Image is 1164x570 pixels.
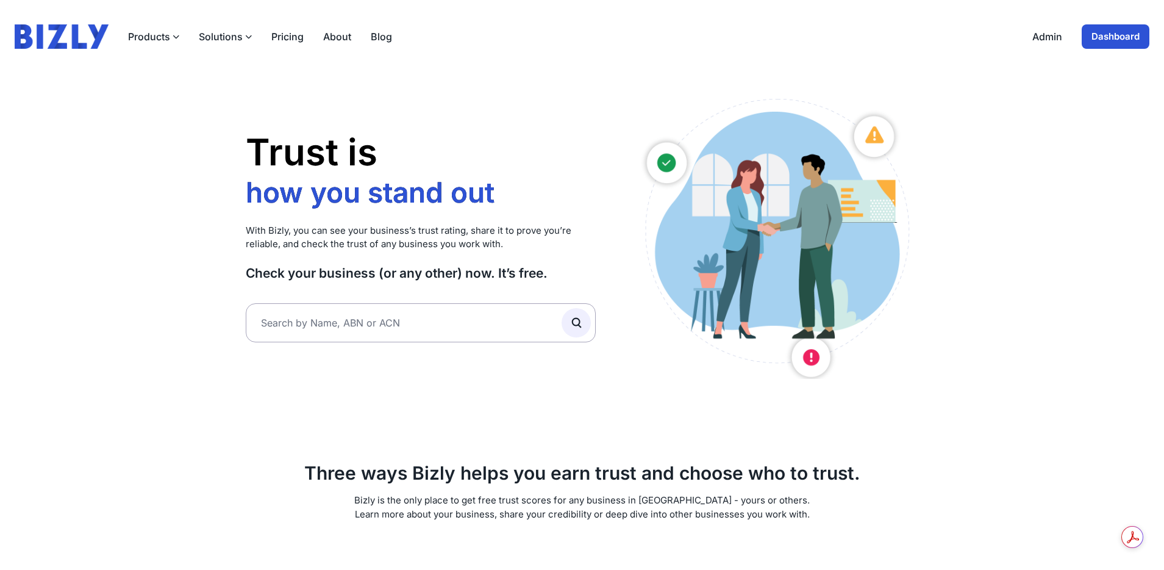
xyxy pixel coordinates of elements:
input: Search by Name, ABN or ACN [246,303,596,342]
a: About [323,29,351,44]
li: how you stand out [246,175,501,211]
p: With Bizly, you can see your business’s trust rating, share it to prove you’re reliable, and chec... [246,224,596,251]
h2: Three ways Bizly helps you earn trust and choose who to trust. [246,462,919,484]
img: Australian small business owners illustration [632,93,918,379]
a: Dashboard [1082,24,1149,49]
a: Blog [371,29,392,44]
a: Admin [1032,29,1062,44]
p: Bizly is the only place to get free trust scores for any business in [GEOGRAPHIC_DATA] - yours or... [246,494,919,521]
h3: Check your business (or any other) now. It’s free. [246,265,596,281]
button: Products [128,29,179,44]
button: Solutions [199,29,252,44]
li: who you work with [246,210,501,245]
span: Trust is [246,130,377,174]
a: Pricing [271,29,304,44]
